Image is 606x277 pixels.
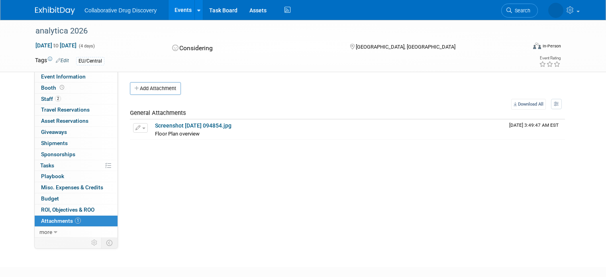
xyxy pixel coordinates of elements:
[356,44,455,50] span: [GEOGRAPHIC_DATA], [GEOGRAPHIC_DATA]
[35,171,118,182] a: Playbook
[511,99,546,110] a: Download All
[35,204,118,215] a: ROI, Objectives & ROO
[41,151,75,157] span: Sponsorships
[88,238,102,248] td: Personalize Event Tab Strip
[130,82,181,95] button: Add Attachment
[102,238,118,248] td: Toggle Event Tabs
[501,4,538,18] a: Search
[41,206,94,213] span: ROI, Objectives & ROO
[35,227,118,238] a: more
[40,162,54,169] span: Tasks
[41,84,66,91] span: Booth
[506,120,565,139] td: Upload Timestamp
[35,7,75,15] img: ExhibitDay
[35,127,118,138] a: Giveaways
[39,229,52,235] span: more
[35,83,118,93] a: Booth
[35,182,118,193] a: Misc. Expenses & Credits
[58,84,66,90] span: Booth not reserved yet
[41,173,64,179] span: Playbook
[78,43,95,49] span: (4 days)
[35,138,118,149] a: Shipments
[41,96,61,102] span: Staff
[542,43,561,49] div: In-Person
[35,104,118,115] a: Travel Reservations
[41,184,103,191] span: Misc. Expenses & Credits
[76,57,104,65] div: EU/Central
[35,116,118,126] a: Asset Reservations
[155,122,231,129] a: Screenshot [DATE] 094854.jpg
[35,42,77,49] span: [DATE] [DATE]
[533,43,541,49] img: Format-Inperson.png
[35,193,118,204] a: Budget
[41,129,67,135] span: Giveaways
[548,3,563,18] img: Mel Berg
[41,106,90,113] span: Travel Reservations
[35,94,118,104] a: Staff2
[35,71,118,82] a: Event Information
[41,195,59,202] span: Budget
[35,56,69,65] td: Tags
[84,7,157,14] span: Collaborative Drug Discovery
[35,149,118,160] a: Sponsorships
[512,8,530,14] span: Search
[539,56,561,60] div: Event Rating
[56,58,69,63] a: Edit
[33,24,516,38] div: analytica 2026
[509,122,559,128] span: Upload Timestamp
[35,216,118,226] a: Attachments1
[170,41,337,55] div: Considering
[35,160,118,171] a: Tasks
[130,109,186,116] span: General Attachments
[52,42,60,49] span: to
[41,218,81,224] span: Attachments
[155,131,200,137] span: Floor Plan overview
[55,96,61,102] span: 2
[75,218,81,224] span: 1
[41,140,68,146] span: Shipments
[41,73,86,80] span: Event Information
[483,41,561,53] div: Event Format
[41,118,88,124] span: Asset Reservations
